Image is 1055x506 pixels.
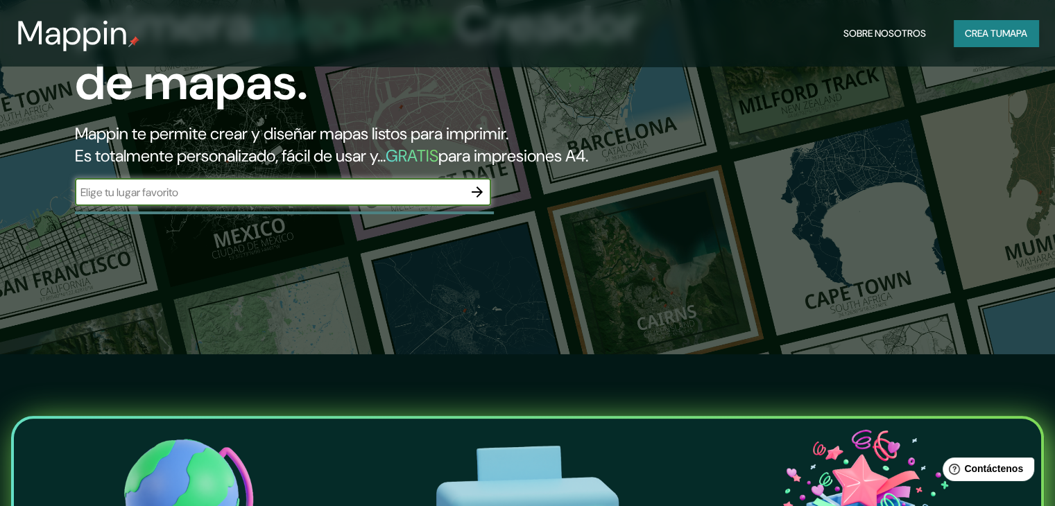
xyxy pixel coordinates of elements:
[1002,27,1027,40] font: mapa
[932,452,1040,491] iframe: Lanzador de widgets de ayuda
[386,145,438,166] font: GRATIS
[954,20,1038,46] button: Crea tumapa
[75,123,508,144] font: Mappin te permite crear y diseñar mapas listos para imprimir.
[838,20,932,46] button: Sobre nosotros
[17,11,128,55] font: Mappin
[128,36,139,47] img: pin de mapeo
[843,27,926,40] font: Sobre nosotros
[965,27,1002,40] font: Crea tu
[438,145,588,166] font: para impresiones A4.
[75,145,386,166] font: Es totalmente personalizado, fácil de usar y...
[75,184,463,200] input: Elige tu lugar favorito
